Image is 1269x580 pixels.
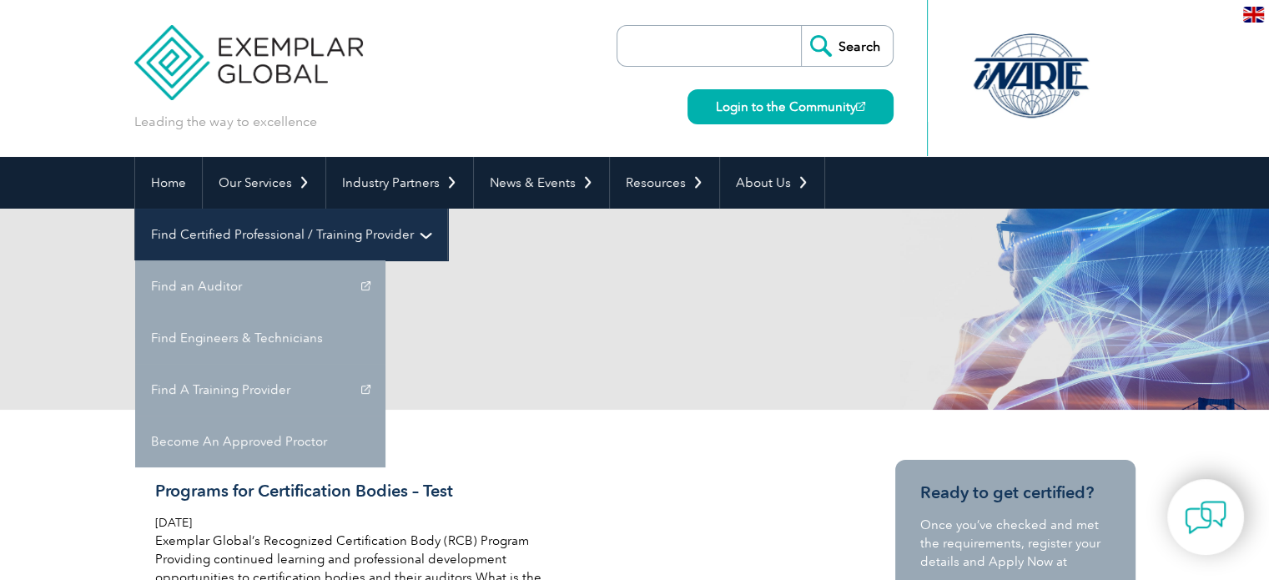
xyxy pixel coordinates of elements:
[474,157,609,209] a: News & Events
[326,157,473,209] a: Industry Partners
[1243,7,1264,23] img: en
[135,209,447,260] a: Find Certified Professional / Training Provider
[135,312,385,364] a: Find Engineers & Technicians
[155,516,192,530] span: [DATE]
[801,26,893,66] input: Search
[610,157,719,209] a: Resources
[856,102,865,111] img: open_square.png
[687,89,894,124] a: Login to the Community
[134,113,317,131] p: Leading the way to excellence
[135,260,385,312] a: Find an Auditor
[135,364,385,416] a: Find A Training Provider
[203,157,325,209] a: Our Services
[1185,497,1226,538] img: contact-chat.png
[134,275,775,308] h1: Search
[134,325,635,343] p: Results for:
[920,482,1110,503] h3: Ready to get certified?
[720,157,824,209] a: About Us
[135,416,385,467] a: Become An Approved Proctor
[135,157,202,209] a: Home
[155,481,551,502] h3: Programs for Certification Bodies – Test
[920,516,1110,571] p: Once you’ve checked and met the requirements, register your details and Apply Now at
